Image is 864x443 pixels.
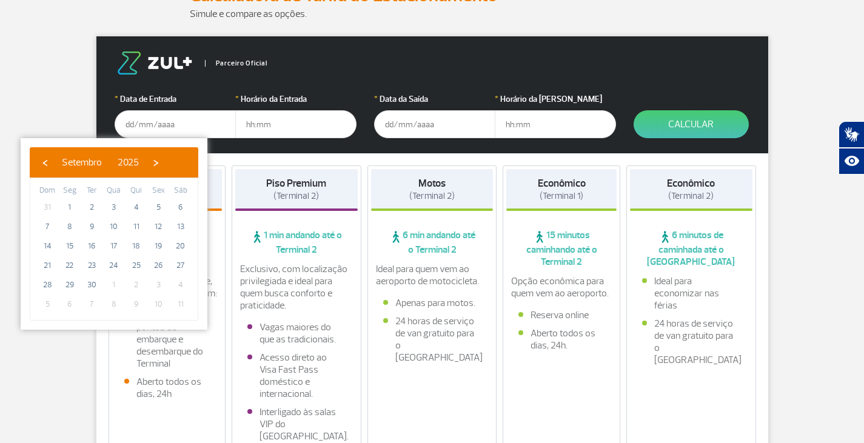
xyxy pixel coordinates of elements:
span: 6 minutos de caminhada até o [GEOGRAPHIC_DATA] [630,229,752,268]
input: hh:mm [495,110,616,138]
span: 7 [38,217,57,236]
span: 19 [149,236,168,256]
span: 4 [127,198,146,217]
span: 31 [38,198,57,217]
span: 29 [60,275,79,295]
span: 24 [104,256,124,275]
button: 2025 [110,153,147,172]
span: 18 [127,236,146,256]
span: (Terminal 1) [540,190,583,202]
span: 26 [149,256,168,275]
li: Ideal para economizar nas férias [642,275,740,311]
span: 9 [82,217,101,236]
span: 12 [149,217,168,236]
p: Exclusivo, com localização privilegiada e ideal para quem busca conforto e praticidade. [240,263,353,311]
span: 8 [60,217,79,236]
span: 3 [149,275,168,295]
span: (Terminal 2) [273,190,319,202]
div: Plugin de acessibilidade da Hand Talk. [839,121,864,175]
th: weekday [147,184,170,198]
span: 22 [60,256,79,275]
bs-datepicker-navigation-view: ​ ​ ​ [36,155,165,167]
span: 7 [82,295,101,314]
img: logo-zul.png [115,52,195,75]
label: Horário da [PERSON_NAME] [495,93,616,105]
li: Acesso direto ao Visa Fast Pass doméstico e internacional. [247,351,346,400]
label: Data da Saída [374,93,495,105]
span: 27 [171,256,190,275]
th: weekday [103,184,126,198]
span: 10 [149,295,168,314]
input: dd/mm/aaaa [115,110,236,138]
span: 8 [104,295,124,314]
span: 11 [171,295,190,314]
strong: Econômico [667,177,715,190]
li: Aberto todos os dias, 24h. [518,327,604,351]
p: Opção econômica para quem vem ao aeroporto. [511,275,612,299]
span: 6 [171,198,190,217]
input: dd/mm/aaaa [374,110,495,138]
span: 1 [104,275,124,295]
span: 10 [104,217,124,236]
span: 30 [82,275,101,295]
span: 15 minutos caminhando até o Terminal 2 [506,229,617,268]
li: Fácil acesso aos pontos de embarque e desembarque do Terminal [124,309,210,370]
button: Abrir tradutor de língua de sinais. [839,121,864,148]
th: weekday [125,184,147,198]
span: 21 [38,256,57,275]
li: Apenas para motos. [383,297,481,309]
span: 2 [127,275,146,295]
span: 25 [127,256,146,275]
li: Interligado às salas VIP do [GEOGRAPHIC_DATA]. [247,406,346,442]
button: Calcular [634,110,749,138]
li: Aberto todos os dias, 24h [124,376,210,400]
span: 15 [60,236,79,256]
li: Reserva online [518,309,604,321]
li: Vagas maiores do que as tradicionais. [247,321,346,345]
bs-datepicker-container: calendar [21,138,207,330]
button: Setembro [54,153,110,172]
span: 6 min andando até o Terminal 2 [371,229,494,256]
button: ‹ [36,153,54,172]
span: 16 [82,236,101,256]
span: 14 [38,236,57,256]
th: weekday [36,184,59,198]
p: Ideal para quem vem ao aeroporto de motocicleta. [376,263,489,287]
strong: Econômico [538,177,586,190]
button: › [147,153,165,172]
span: 23 [82,256,101,275]
span: 5 [149,198,168,217]
span: 11 [127,217,146,236]
strong: Piso Premium [266,177,326,190]
span: 3 [104,198,124,217]
span: 13 [171,217,190,236]
span: Parceiro Oficial [205,60,267,67]
span: (Terminal 2) [409,190,455,202]
span: 2 [82,198,101,217]
span: 20 [171,236,190,256]
span: 17 [104,236,124,256]
span: 1 [60,198,79,217]
label: Data de Entrada [115,93,236,105]
span: (Terminal 2) [668,190,714,202]
span: 6 [60,295,79,314]
th: weekday [59,184,81,198]
input: hh:mm [235,110,357,138]
th: weekday [169,184,192,198]
span: 9 [127,295,146,314]
th: weekday [81,184,103,198]
span: 28 [38,275,57,295]
span: 1 min andando até o Terminal 2 [235,229,358,256]
label: Horário da Entrada [235,93,357,105]
button: Abrir recursos assistivos. [839,148,864,175]
p: Simule e compare as opções. [190,7,675,21]
li: 24 horas de serviço de van gratuito para o [GEOGRAPHIC_DATA] [642,318,740,366]
span: 2025 [118,156,139,168]
li: 24 horas de serviço de van gratuito para o [GEOGRAPHIC_DATA] [383,315,481,364]
span: 5 [38,295,57,314]
span: 4 [171,275,190,295]
strong: Motos [418,177,446,190]
span: Setembro [62,156,102,168]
